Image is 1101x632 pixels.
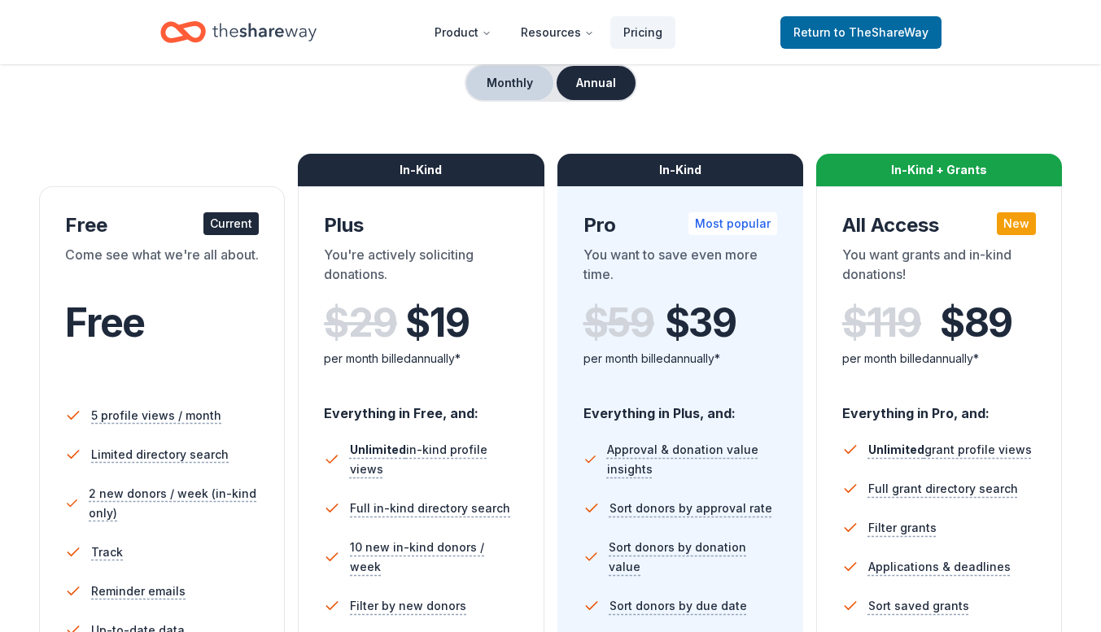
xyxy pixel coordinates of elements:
span: Full in-kind directory search [350,499,510,518]
span: Filter grants [868,518,937,538]
button: Monthly [466,66,553,100]
div: Pro [583,212,777,238]
span: Filter by new donors [350,596,466,616]
span: Unlimited [350,442,406,456]
span: 5 profile views / month [91,406,221,425]
span: Track [91,543,123,562]
span: Return [793,23,928,42]
div: Most popular [688,212,777,235]
span: $ 19 [405,300,469,346]
div: All Access [842,212,1036,238]
span: $ 89 [940,300,1012,346]
span: $ 39 [665,300,736,346]
div: Current [203,212,259,235]
div: Everything in Free, and: [324,390,518,424]
span: 2 new donors / week (in-kind only) [89,484,259,523]
div: per month billed annually* [583,349,777,368]
nav: Main [422,13,675,51]
div: New [997,212,1036,235]
span: Reminder emails [91,582,186,601]
span: 10 new in-kind donors / week [350,538,518,577]
span: grant profile views [868,442,1032,456]
div: Everything in Pro, and: [842,390,1036,424]
span: Unlimited [868,442,924,456]
div: Come see what we're all about. [65,245,259,290]
div: Everything in Plus, and: [583,390,777,424]
div: You want to save even more time. [583,245,777,290]
a: Returnto TheShareWay [780,16,942,49]
div: You're actively soliciting donations. [324,245,518,290]
span: Limited directory search [91,445,229,464]
div: In-Kind [298,154,544,186]
span: Full grant directory search [868,479,1018,499]
span: Free [65,299,145,347]
span: Sort saved grants [868,596,969,616]
button: Annual [557,66,636,100]
button: Resources [508,16,607,49]
span: in-kind profile views [350,442,487,476]
span: Sort donors by donation value [609,538,777,577]
span: Applications & deadlines [868,557,1011,577]
span: Approval & donation value insights [607,440,777,479]
span: to TheShareWay [834,25,928,39]
span: Sort donors by approval rate [609,499,772,518]
button: Product [422,16,505,49]
div: Plus [324,212,518,238]
div: per month billed annually* [324,349,518,368]
div: In-Kind + Grants [816,154,1062,186]
div: You want grants and in-kind donations! [842,245,1036,290]
a: Home [160,13,317,51]
div: Free [65,212,259,238]
a: Pricing [610,16,675,49]
div: per month billed annually* [842,349,1036,368]
span: Sort donors by due date [609,596,747,616]
div: In-Kind [557,154,803,186]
